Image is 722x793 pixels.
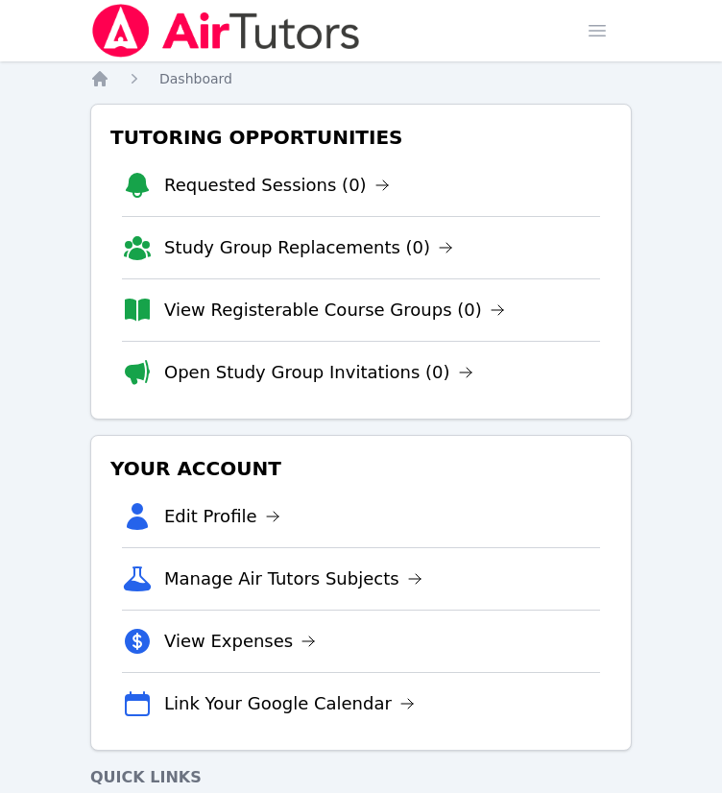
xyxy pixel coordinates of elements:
nav: Breadcrumb [90,69,632,88]
a: Edit Profile [164,503,280,530]
img: Air Tutors [90,4,362,58]
a: View Expenses [164,628,316,655]
a: Study Group Replacements (0) [164,234,453,261]
span: Dashboard [159,71,232,86]
a: Dashboard [159,69,232,88]
a: Link Your Google Calendar [164,690,415,717]
a: Open Study Group Invitations (0) [164,359,473,386]
h3: Your Account [107,451,615,486]
a: View Registerable Course Groups (0) [164,297,505,324]
a: Manage Air Tutors Subjects [164,565,422,592]
h4: Quick Links [90,766,632,789]
h3: Tutoring Opportunities [107,120,615,155]
a: Requested Sessions (0) [164,172,390,199]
